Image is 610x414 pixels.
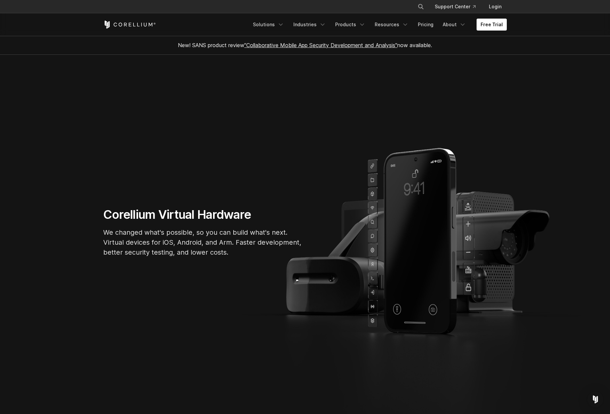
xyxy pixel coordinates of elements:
[249,19,288,31] a: Solutions
[371,19,413,31] a: Resources
[178,42,432,48] span: New! SANS product review now available.
[415,1,427,13] button: Search
[429,1,481,13] a: Support Center
[331,19,369,31] a: Products
[103,207,302,222] h1: Corellium Virtual Hardware
[244,42,397,48] a: "Collaborative Mobile App Security Development and Analysis"
[477,19,507,31] a: Free Trial
[103,227,302,257] p: We changed what's possible, so you can build what's next. Virtual devices for iOS, Android, and A...
[410,1,507,13] div: Navigation Menu
[414,19,437,31] a: Pricing
[439,19,470,31] a: About
[249,19,507,31] div: Navigation Menu
[103,21,156,29] a: Corellium Home
[484,1,507,13] a: Login
[289,19,330,31] a: Industries
[587,391,603,407] div: Open Intercom Messenger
